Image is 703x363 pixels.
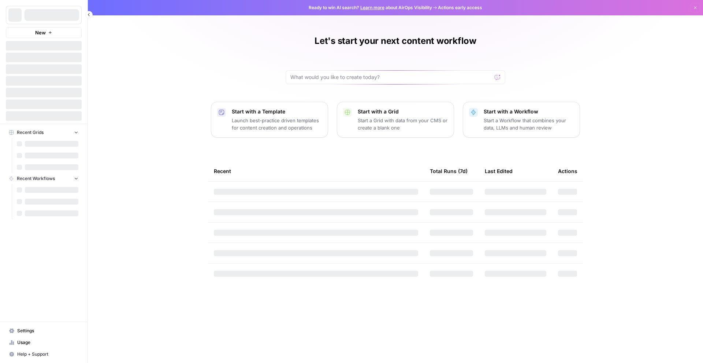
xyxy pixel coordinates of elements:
[17,175,55,182] span: Recent Workflows
[290,74,492,81] input: What would you like to create today?
[214,161,418,181] div: Recent
[309,4,432,11] span: Ready to win AI search? about AirOps Visibility
[485,161,513,181] div: Last Edited
[558,161,577,181] div: Actions
[232,108,322,115] p: Start with a Template
[211,102,328,138] button: Start with a TemplateLaunch best-practice driven templates for content creation and operations
[315,35,476,47] h1: Let's start your next content workflow
[6,325,82,337] a: Settings
[438,4,482,11] span: Actions early access
[17,339,78,346] span: Usage
[358,108,448,115] p: Start with a Grid
[17,129,44,136] span: Recent Grids
[6,348,82,360] button: Help + Support
[484,108,574,115] p: Start with a Workflow
[358,117,448,131] p: Start a Grid with data from your CMS or create a blank one
[6,27,82,38] button: New
[337,102,454,138] button: Start with a GridStart a Grid with data from your CMS or create a blank one
[17,328,78,334] span: Settings
[6,173,82,184] button: Recent Workflows
[484,117,574,131] p: Start a Workflow that combines your data, LLMs and human review
[430,161,468,181] div: Total Runs (7d)
[463,102,580,138] button: Start with a WorkflowStart a Workflow that combines your data, LLMs and human review
[35,29,46,36] span: New
[360,5,384,10] a: Learn more
[6,127,82,138] button: Recent Grids
[17,351,78,358] span: Help + Support
[6,337,82,348] a: Usage
[232,117,322,131] p: Launch best-practice driven templates for content creation and operations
